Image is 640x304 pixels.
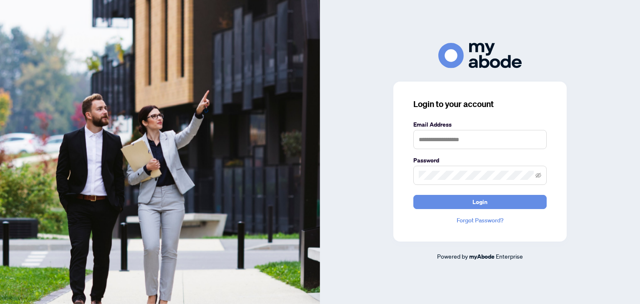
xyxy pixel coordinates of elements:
a: myAbode [469,252,495,261]
span: Powered by [437,252,468,260]
span: Enterprise [496,252,523,260]
label: Password [413,156,547,165]
span: eye-invisible [535,172,541,178]
span: Login [472,195,487,209]
h3: Login to your account [413,98,547,110]
label: Email Address [413,120,547,129]
a: Forgot Password? [413,216,547,225]
img: ma-logo [438,43,522,68]
button: Login [413,195,547,209]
